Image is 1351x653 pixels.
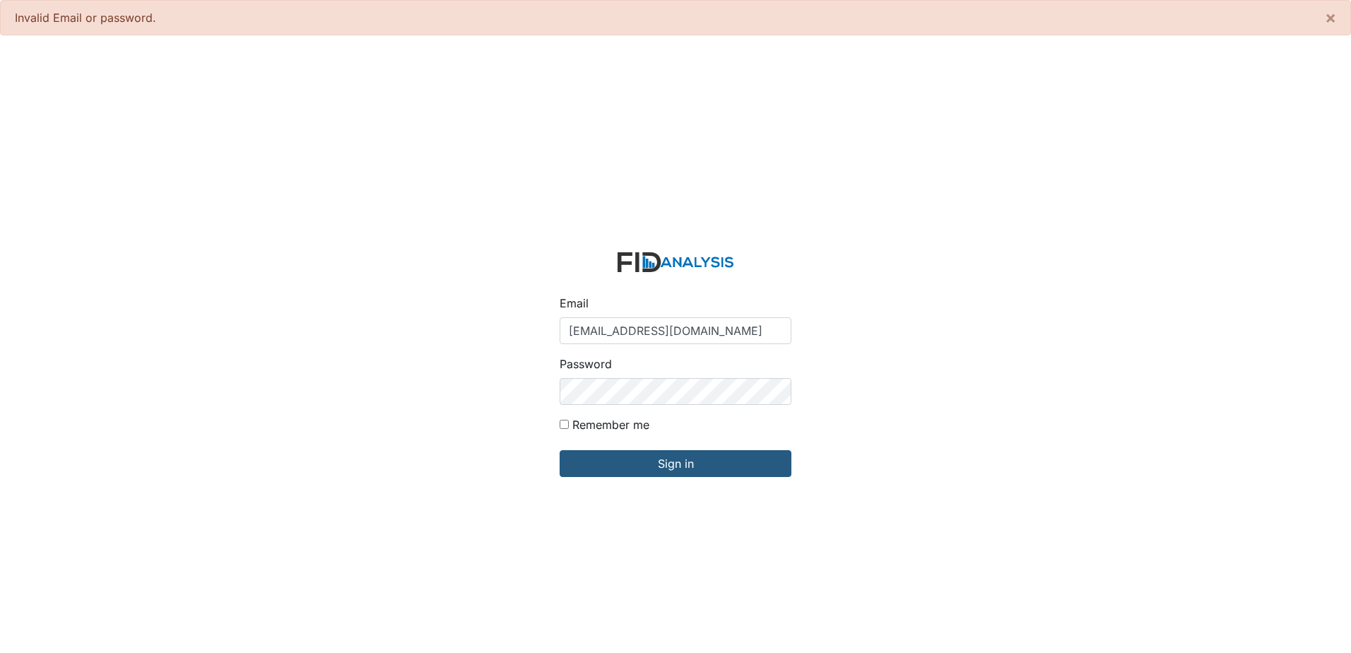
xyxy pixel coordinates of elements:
button: × [1311,1,1350,35]
input: Sign in [560,450,791,477]
label: Password [560,355,612,372]
label: Email [560,295,589,312]
img: logo-2fc8c6e3336f68795322cb6e9a2b9007179b544421de10c17bdaae8622450297.svg [618,252,733,273]
span: × [1325,7,1336,28]
label: Remember me [572,416,649,433]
